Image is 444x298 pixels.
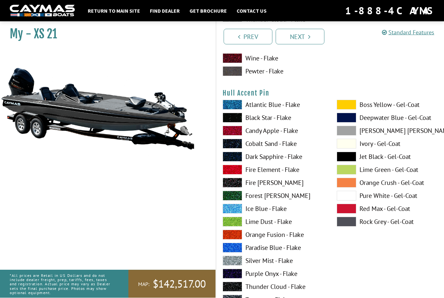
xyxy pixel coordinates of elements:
label: Orange Fusion - Flake [223,230,324,240]
label: Thunder Cloud - Flake [223,282,324,292]
label: Cobalt Sand - Flake [223,139,324,149]
label: Rock Grey - Gel-Coat [337,217,438,227]
span: $142,517.00 [153,277,206,291]
label: Lime Green - Gel-Coat [337,165,438,175]
label: Ivory - Gel-Coat [337,139,438,149]
h4: Hull Accent Pin [223,89,437,97]
a: MAP:$142,517.00 [128,270,215,298]
label: Ice Blue - Flake [223,204,324,214]
h1: My - XS 21 [10,27,199,41]
label: Candy Apple - Flake [223,126,324,136]
label: Lime Dust - Flake [223,217,324,227]
label: Silver Mist - Flake [223,256,324,266]
a: Get Brochure [186,6,230,15]
label: [PERSON_NAME] [PERSON_NAME] - Gel-Coat [337,126,438,136]
span: MAP: [138,281,150,288]
label: Atlantic Blue - Flake [223,100,324,110]
a: Contact Us [233,6,270,15]
label: Deepwater Blue - Gel-Coat [337,113,438,123]
label: Pewter - Flake [223,67,324,76]
a: Prev [224,29,272,45]
p: *All prices are Retail in US Dollars and do not include dealer freight, prep, tariffs, fees, taxe... [10,270,114,298]
label: Orange Crush - Gel-Coat [337,178,438,188]
a: Standard Features [382,29,434,36]
label: Paradise Blue - Flake [223,243,324,253]
label: Fire [PERSON_NAME] [223,178,324,188]
label: Pure White - Gel-Coat [337,191,438,201]
label: Wine - Flake [223,54,324,63]
ul: Pagination [222,28,444,45]
a: Return to main site [85,6,143,15]
label: Boss Yellow - Gel-Coat [337,100,438,110]
label: Dark Sapphire - Flake [223,152,324,162]
label: Forest [PERSON_NAME] [223,191,324,201]
label: Jet Black - Gel-Coat [337,152,438,162]
div: 1-888-4CAYMAS [345,4,434,18]
label: Black Star - Flake [223,113,324,123]
a: Next [276,29,324,45]
label: Red Max - Gel-Coat [337,204,438,214]
img: white-logo-c9c8dbefe5ff5ceceb0f0178aa75bf4bb51f6bca0971e226c86eb53dfe498488.png [10,5,75,17]
a: Find Dealer [147,6,183,15]
label: Purple Onyx - Flake [223,269,324,279]
label: Fire Element - Flake [223,165,324,175]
